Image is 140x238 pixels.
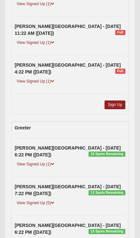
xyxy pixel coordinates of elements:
[89,190,125,195] span: 11 Spots Remaining
[15,223,121,235] strong: [PERSON_NAME][GEOGRAPHIC_DATA] - [DATE] 6:22 PM ([DATE])
[15,24,121,36] strong: [PERSON_NAME][GEOGRAPHIC_DATA] - [DATE] 11:22 AM ([DATE])
[105,100,125,109] a: Sign Up
[89,152,125,157] span: 15 Spots Remaining
[15,39,56,46] a: View Signed Up (1)
[15,78,56,85] a: View Signed Up (1)
[15,145,121,157] strong: [PERSON_NAME][GEOGRAPHIC_DATA] - [DATE] 6:22 PM ([DATE])
[115,30,125,35] span: Full
[15,62,121,74] strong: [PERSON_NAME][GEOGRAPHIC_DATA] - [DATE] 4:22 PM ([DATE])
[15,200,56,206] a: View Signed Up (5)
[89,229,125,234] span: 13 Spots Remaining
[15,184,121,196] strong: [PERSON_NAME][GEOGRAPHIC_DATA] - [DATE] 7:22 PM ([DATE])
[15,161,56,168] a: View Signed Up (1)
[15,125,31,130] strong: Greeter
[115,69,125,74] span: Full
[15,1,56,7] a: View Signed Up (1)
